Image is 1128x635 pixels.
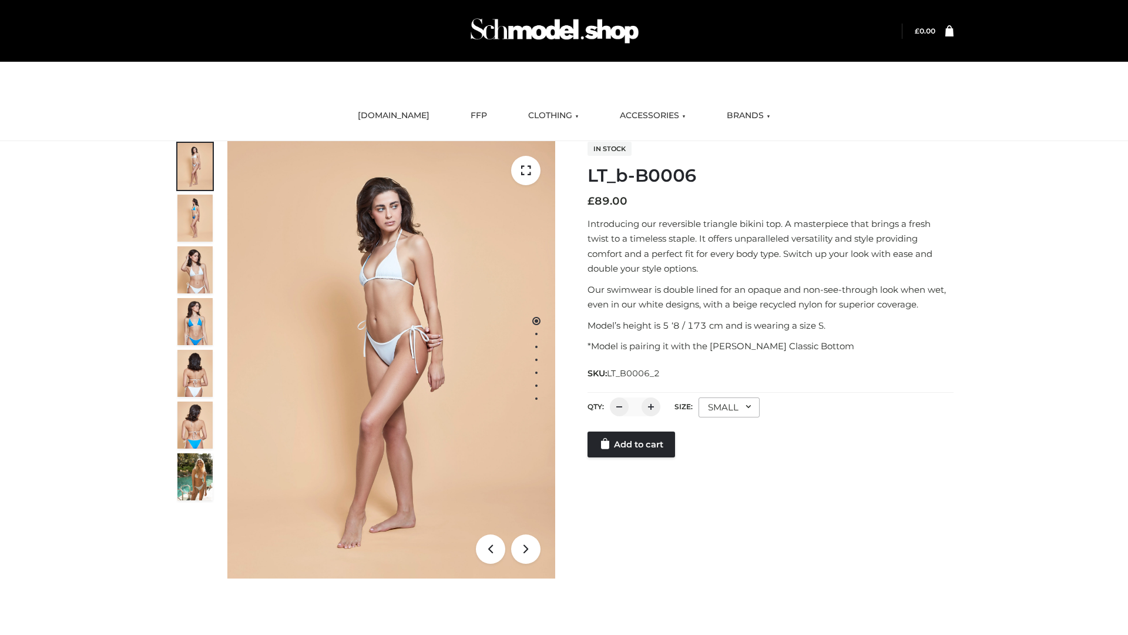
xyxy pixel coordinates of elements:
[587,195,627,208] bdi: 89.00
[519,103,587,129] a: CLOTHING
[587,195,595,208] span: £
[587,432,675,457] a: Add to cart
[587,366,661,380] span: SKU:
[587,216,954,276] p: Introducing our reversible triangle bikini top. A masterpiece that brings a fresh twist to a time...
[915,26,935,35] bdi: 0.00
[462,103,496,129] a: FFP
[177,195,213,242] img: ArielClassicBikiniTop_CloudNine_AzureSky_OW114ECO_2-scaled.jpg
[587,318,954,333] p: Model’s height is 5 ‘8 / 173 cm and is wearing a size S.
[607,368,660,379] span: LT_B0006_2
[915,26,935,35] a: £0.00
[587,142,632,156] span: In stock
[177,350,213,397] img: ArielClassicBikiniTop_CloudNine_AzureSky_OW114ECO_7-scaled.jpg
[718,103,779,129] a: BRANDS
[349,103,438,129] a: [DOMAIN_NAME]
[177,298,213,345] img: ArielClassicBikiniTop_CloudNine_AzureSky_OW114ECO_4-scaled.jpg
[177,246,213,293] img: ArielClassicBikiniTop_CloudNine_AzureSky_OW114ECO_3-scaled.jpg
[587,339,954,354] p: *Model is pairing it with the [PERSON_NAME] Classic Bottom
[177,453,213,500] img: Arieltop_CloudNine_AzureSky2.jpg
[674,402,693,411] label: Size:
[227,141,555,579] img: LT_b-B0006
[177,143,213,190] img: ArielClassicBikiniTop_CloudNine_AzureSky_OW114ECO_1-scaled.jpg
[915,26,919,35] span: £
[611,103,694,129] a: ACCESSORIES
[177,402,213,449] img: ArielClassicBikiniTop_CloudNine_AzureSky_OW114ECO_8-scaled.jpg
[587,402,604,411] label: QTY:
[466,8,643,54] img: Schmodel Admin 964
[587,165,954,186] h1: LT_b-B0006
[587,282,954,312] p: Our swimwear is double lined for an opaque and non-see-through look when wet, even in our white d...
[699,397,760,417] div: SMALL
